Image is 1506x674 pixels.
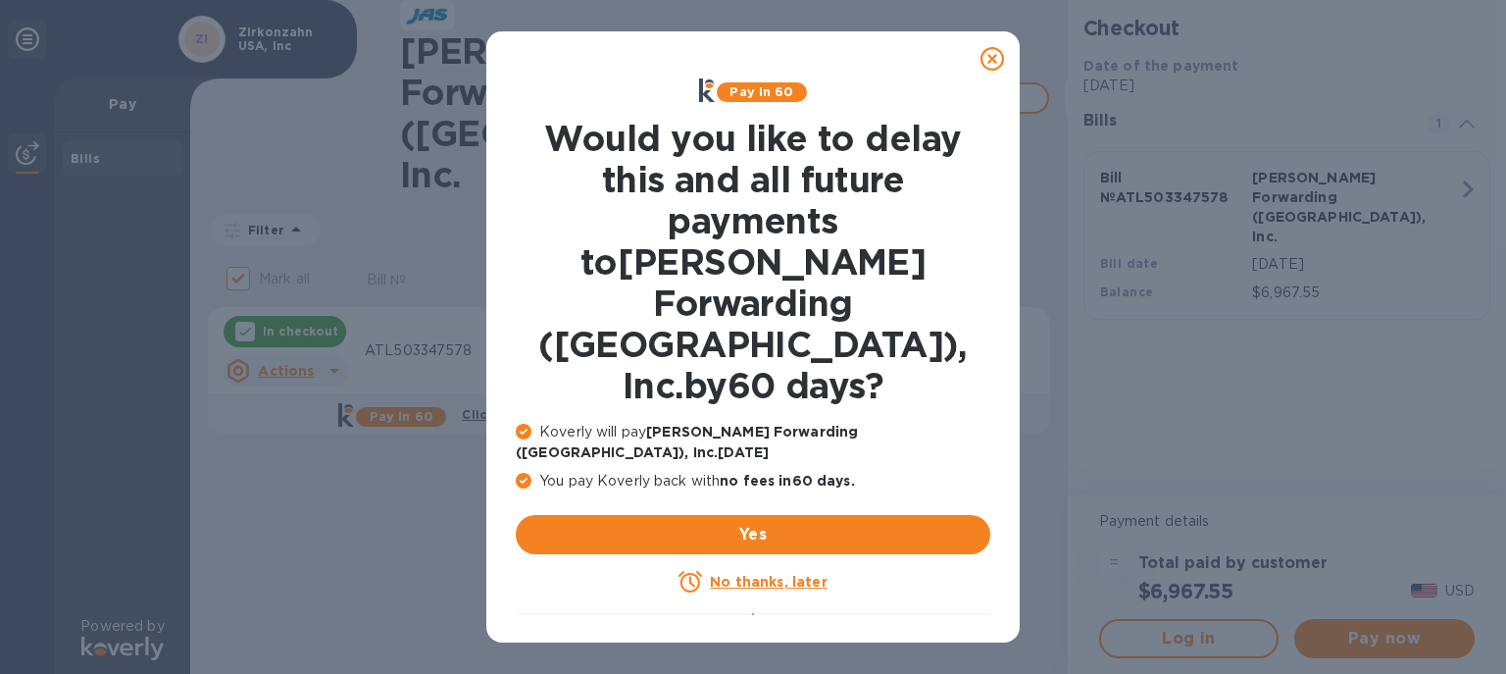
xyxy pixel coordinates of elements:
[516,118,990,406] h1: Would you like to delay this and all future payments to [PERSON_NAME] Forwarding ([GEOGRAPHIC_DAT...
[531,523,975,546] span: Yes
[516,424,858,460] b: [PERSON_NAME] Forwarding ([GEOGRAPHIC_DATA]), Inc. [DATE]
[516,471,990,492] p: You pay Koverly back with
[729,84,793,99] b: Pay in 60
[720,473,854,489] b: no fees in 60 days .
[710,574,827,590] u: No thanks, later
[516,515,990,554] button: Yes
[516,422,990,463] p: Koverly will pay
